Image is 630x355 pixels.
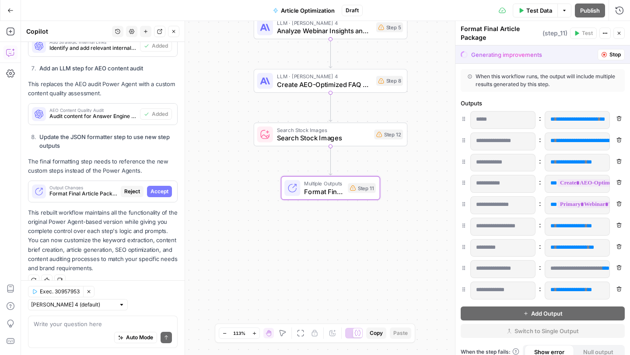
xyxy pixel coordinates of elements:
span: Create AEO-Optimized FAQ Section [277,80,372,90]
span: Test [582,29,593,37]
g: Edge from step_12 to step_11 [329,146,332,175]
button: Article Optimization [268,3,340,17]
span: LLM · [PERSON_NAME] 4 [277,73,372,80]
span: Multiple Outputs [304,180,344,188]
button: Added [140,108,172,120]
span: LLM · [PERSON_NAME] 4 [277,19,372,27]
span: : [539,134,541,145]
span: Auto Mode [126,334,153,341]
span: Search Stock Images [277,126,370,134]
span: Audit content for Answer Engine Optimization and provide improvement recommendations [49,112,136,120]
span: Format Final Article Package [49,190,117,198]
span: Output Changes [49,185,117,190]
span: : [539,241,541,251]
div: Step 12 [374,129,403,139]
span: Analyze Webinar Insights and Context [277,26,372,36]
span: : [539,262,541,272]
span: : [539,198,541,209]
input: Claude Sonnet 4 (default) [31,300,115,309]
span: Publish [580,6,600,15]
div: Multiple OutputsFormat Final Article PackageStep 11 [254,176,408,200]
span: Added [152,42,168,50]
span: Paste [393,329,408,337]
span: Draft [346,7,359,14]
button: Reject [121,186,143,197]
span: 113% [233,330,245,337]
span: Identify and add relevant internal linking opportunities to boost SEO [49,44,136,52]
button: Added [140,40,172,52]
button: Exec. 30957953 [28,286,83,297]
span: Exec. 30957953 [40,288,80,296]
button: Copy [366,327,386,339]
div: Step 8 [376,76,403,86]
button: Test Data [513,3,557,17]
button: Paste [390,327,411,339]
span: Reject [124,188,140,195]
span: Search Stock Images [277,133,370,143]
button: Test [570,28,597,39]
span: Format Final Article Package [304,187,344,197]
div: Format Final Article Package [461,24,567,42]
span: Added [152,110,168,118]
span: Test Data [526,6,552,15]
button: Switch to Single Output [461,324,625,338]
div: Copilot [26,27,109,36]
span: Copy [370,329,383,337]
span: : [539,219,541,230]
span: Add Output [531,309,563,318]
button: Stop [598,49,625,60]
div: LLM · [PERSON_NAME] 4Analyze Webinar Insights and ContextStep 5 [254,15,408,39]
span: : [539,177,541,187]
span: Stop [609,51,621,59]
button: Publish [575,3,605,17]
g: Edge from step_5 to step_8 [329,39,332,68]
span: AEO Content Quality Audit [49,108,136,112]
div: LLM · [PERSON_NAME] 4Create AEO-Optimized FAQ SectionStep 8 [254,69,408,93]
span: : [539,156,541,166]
button: Add Output [461,306,625,320]
div: Generating improvements [471,50,542,59]
div: Search Stock ImagesSearch Stock ImagesStep 12 [254,122,408,146]
button: Accept [147,186,172,197]
span: : [539,283,541,294]
div: Step 5 [376,22,403,32]
p: This replaces the AEO audit Power Agent with a custom content quality assessment. [28,80,178,98]
span: ( step_11 ) [542,29,567,38]
g: Edge from step_8 to step_12 [329,93,332,122]
p: This rebuilt workflow maintains all the functionality of the original Power Agent-based version w... [28,208,178,273]
p: The final formatting step needs to reference the new custom steps instead of the Power Agents. [28,157,178,175]
strong: Update the JSON formatter step to use new step outputs [39,133,170,149]
div: When this workflow runs, the output will include multiple results generated by this step. [468,73,618,88]
button: Auto Mode [114,332,157,343]
span: : [539,113,541,123]
span: Switch to Single Output [514,327,579,335]
div: Step 11 [348,183,376,193]
span: Add Strategic Internal Links [49,40,136,44]
div: Outputs [461,99,625,108]
span: Accept [150,188,168,195]
strong: Add an LLM step for AEO content audit [39,65,143,72]
span: Article Optimization [281,6,335,15]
